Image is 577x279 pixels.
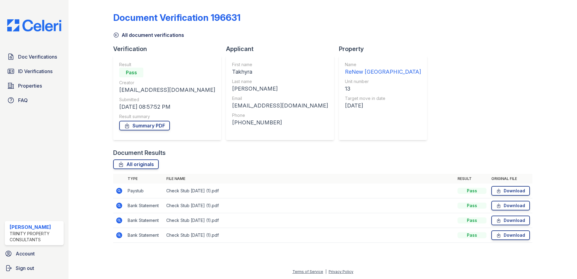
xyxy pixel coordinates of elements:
div: Document Results [113,149,166,157]
a: Download [491,201,530,210]
div: [EMAIL_ADDRESS][DOMAIN_NAME] [119,86,215,94]
div: First name [232,62,328,68]
td: Check Stub [DATE] (1).pdf [164,184,455,198]
td: Bank Statement [125,213,164,228]
iframe: chat widget [552,255,571,273]
th: Type [125,174,164,184]
span: Properties [18,82,42,89]
a: Properties [5,80,64,92]
div: Pass [457,188,486,194]
div: Last name [232,79,328,85]
th: Result [455,174,489,184]
td: Bank Statement [125,198,164,213]
div: Verification [113,45,226,53]
div: Property [339,45,432,53]
span: Account [16,250,35,257]
div: Trinity Property Consultants [10,231,61,243]
th: Original file [489,174,532,184]
div: | [325,269,327,274]
div: Pass [457,217,486,223]
div: Unit number [345,79,421,85]
span: FAQ [18,97,28,104]
div: Result summary [119,114,215,120]
td: Check Stub [DATE] (1).pdf [164,213,455,228]
img: CE_Logo_Blue-a8612792a0a2168367f1c8372b55b34899dd931a85d93a1a3d3e32e68fde9ad4.png [2,19,66,31]
div: Result [119,62,215,68]
div: Email [232,95,328,101]
a: All originals [113,159,159,169]
a: Account [2,248,66,260]
a: Name ReNew [GEOGRAPHIC_DATA] [345,62,421,76]
div: Phone [232,112,328,118]
div: Name [345,62,421,68]
div: Target move in date [345,95,421,101]
a: All document verifications [113,31,184,39]
div: Applicant [226,45,339,53]
a: ID Verifications [5,65,64,77]
td: Paystub [125,184,164,198]
div: 13 [345,85,421,93]
span: ID Verifications [18,68,53,75]
div: ReNew [GEOGRAPHIC_DATA] [345,68,421,76]
a: Sign out [2,262,66,274]
div: [DATE] [345,101,421,110]
div: Pass [457,232,486,238]
div: [PERSON_NAME] [232,85,328,93]
a: FAQ [5,94,64,106]
a: Doc Verifications [5,51,64,63]
div: Creator [119,80,215,86]
a: Privacy Policy [329,269,353,274]
td: Bank Statement [125,228,164,243]
div: [EMAIL_ADDRESS][DOMAIN_NAME] [232,101,328,110]
a: Summary PDF [119,121,170,130]
div: Submitted [119,97,215,103]
div: [PHONE_NUMBER] [232,118,328,127]
div: Pass [119,68,143,77]
div: [PERSON_NAME] [10,223,61,231]
a: Download [491,216,530,225]
th: File name [164,174,455,184]
div: Takhyra [232,68,328,76]
td: Check Stub [DATE] (1).pdf [164,228,455,243]
td: Check Stub [DATE] (1).pdf [164,198,455,213]
div: Document Verification 196631 [113,12,241,23]
span: Sign out [16,265,34,272]
a: Download [491,230,530,240]
div: Pass [457,203,486,209]
div: [DATE] 08:57:52 PM [119,103,215,111]
a: Download [491,186,530,196]
span: Doc Verifications [18,53,57,60]
a: Terms of Service [292,269,323,274]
